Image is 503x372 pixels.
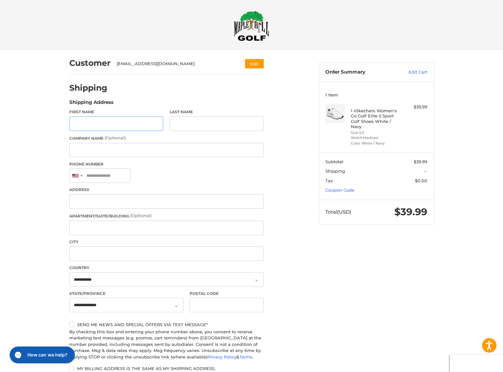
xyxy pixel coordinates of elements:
img: Maple Hill Golf [234,11,269,41]
span: Total (USD) [325,209,351,215]
div: By checking this box and entering your phone number above, you consent to receive marketing text ... [69,329,264,360]
h3: 1 Item [325,92,427,97]
div: United States: +1 [70,169,84,183]
a: Terms [239,354,252,359]
span: Shipping [325,168,345,174]
li: Width Medium [351,135,400,141]
li: Color White / Navy [351,141,400,146]
a: Privacy Policy [207,354,236,359]
label: Apartment/Suite/Building [69,213,264,219]
label: Company Name [69,135,264,141]
span: -- [424,168,427,174]
label: Postal Code [190,291,264,297]
small: (Optional) [104,135,126,140]
label: My billing address is the same as my shipping address. [69,366,264,371]
iframe: Google Customer Reviews [450,355,503,372]
label: Send me news and special offers via text message* [69,322,264,327]
small: (Optional) [130,213,152,218]
div: $39.99 [402,104,427,110]
iframe: Gorgias live chat messenger [6,344,77,366]
label: State/Province [69,291,183,297]
label: Phone Number [69,161,264,167]
span: $0.00 [415,178,427,183]
span: $39.99 [394,206,427,218]
label: Country [69,265,264,271]
h3: Order Summary [325,69,395,75]
a: Edit Cart [395,69,427,75]
li: Size 5.5 [351,130,400,136]
a: Coupon Code [325,187,354,193]
label: City [69,239,264,245]
label: First Name [69,109,163,115]
span: Tax [325,178,333,183]
h2: Customer [69,58,111,68]
span: Subtotal [325,159,343,164]
div: [EMAIL_ADDRESS][DOMAIN_NAME] [117,61,232,67]
h2: Shipping [69,83,107,93]
label: Address [69,187,264,193]
legend: Shipping Address [69,99,113,109]
span: $39.99 [414,159,427,164]
h4: 1 x Skechers Women's Go Golf Elite 5 Sport Golf Shoes White / Navy [351,108,400,129]
button: Edit [245,59,264,68]
label: Last Name [170,109,264,115]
